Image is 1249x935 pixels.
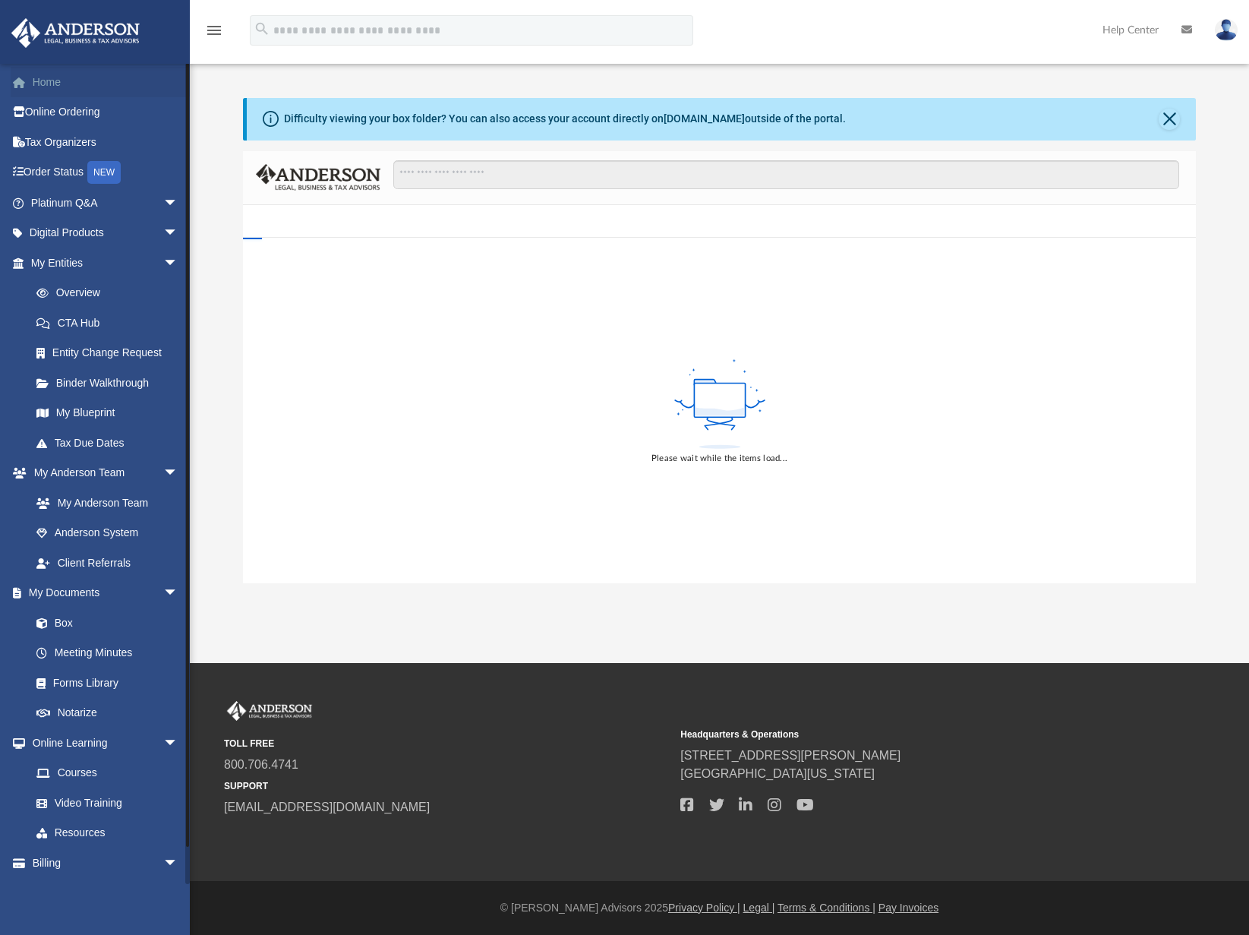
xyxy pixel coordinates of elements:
[21,488,186,518] a: My Anderson Team
[680,749,900,762] a: [STREET_ADDRESS][PERSON_NAME]
[21,398,194,428] a: My Blueprint
[224,701,315,721] img: Anderson Advisors Platinum Portal
[21,428,201,458] a: Tax Due Dates
[1215,19,1238,41] img: User Pic
[777,902,875,914] a: Terms & Conditions |
[205,21,223,39] i: menu
[163,578,194,609] span: arrow_drop_down
[163,458,194,489] span: arrow_drop_down
[163,248,194,279] span: arrow_drop_down
[651,452,787,466] div: Please wait while the items load...
[87,161,121,184] div: NEW
[224,779,670,793] small: SUPPORT
[11,458,194,488] a: My Anderson Teamarrow_drop_down
[680,728,1126,741] small: Headquarters & Operations
[205,29,223,39] a: menu
[743,902,775,914] a: Legal |
[393,160,1179,189] input: Search files and folders
[21,638,194,668] a: Meeting Minutes
[11,218,201,248] a: Digital Productsarrow_drop_down
[224,737,670,750] small: TOLL FREE
[190,900,1249,916] div: © [PERSON_NAME] Advisors 2025
[224,758,298,771] a: 800.706.4741
[11,188,201,218] a: Platinum Q&Aarrow_drop_down
[664,112,745,125] a: [DOMAIN_NAME]
[11,248,201,278] a: My Entitiesarrow_drop_down
[1159,109,1180,130] button: Close
[11,878,201,908] a: Events Calendar
[21,788,186,818] a: Video Training
[21,368,201,398] a: Binder Walkthrough
[21,548,194,578] a: Client Referrals
[11,67,201,97] a: Home
[11,157,201,188] a: Order StatusNEW
[163,188,194,219] span: arrow_drop_down
[224,801,430,813] a: [EMAIL_ADDRESS][DOMAIN_NAME]
[11,728,194,758] a: Online Learningarrow_drop_down
[21,278,201,308] a: Overview
[163,848,194,879] span: arrow_drop_down
[11,97,201,128] a: Online Ordering
[163,728,194,759] span: arrow_drop_down
[21,338,201,368] a: Entity Change Request
[21,758,194,788] a: Courses
[163,218,194,249] span: arrow_drop_down
[21,608,186,638] a: Box
[11,578,194,608] a: My Documentsarrow_drop_down
[11,848,201,878] a: Billingarrow_drop_down
[7,18,144,48] img: Anderson Advisors Platinum Portal
[21,518,194,548] a: Anderson System
[284,111,846,127] div: Difficulty viewing your box folder? You can also access your account directly on outside of the p...
[254,21,270,37] i: search
[680,767,875,780] a: [GEOGRAPHIC_DATA][US_STATE]
[21,308,201,338] a: CTA Hub
[11,127,201,157] a: Tax Organizers
[21,818,194,848] a: Resources
[878,902,938,914] a: Pay Invoices
[668,902,740,914] a: Privacy Policy |
[21,698,194,728] a: Notarize
[21,668,186,698] a: Forms Library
